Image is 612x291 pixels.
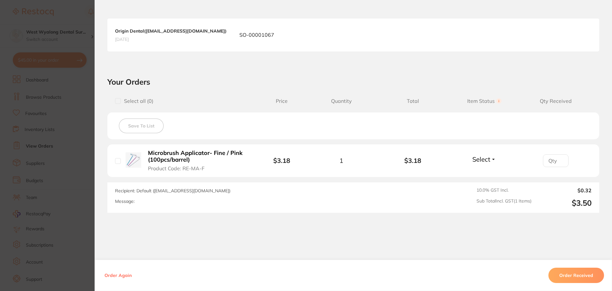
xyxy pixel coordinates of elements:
[543,154,569,167] input: Qty
[339,157,343,164] span: 1
[306,98,377,104] span: Quantity
[115,36,227,42] span: [DATE]
[476,198,531,208] span: Sub Total Incl. GST ( 1 Items)
[258,98,306,104] span: Price
[548,268,604,283] button: Order Received
[449,98,520,104] span: Item Status
[239,31,274,38] p: SO-00001067
[537,198,592,208] output: $3.50
[115,199,135,204] label: Message:
[115,188,230,194] span: Recipient: Default ( [EMAIL_ADDRESS][DOMAIN_NAME] )
[273,157,290,165] b: $3.18
[119,119,164,133] button: Save To List
[121,98,153,104] span: Select all ( 0 )
[470,155,498,163] button: Select
[146,149,249,172] button: Microbrush Applicator- Fine / Pink (100pcs/barrel) Product Code: RE-MA-F
[537,188,592,193] output: $0.32
[148,150,247,163] b: Microbrush Applicator- Fine / Pink (100pcs/barrel)
[115,28,227,34] b: Origin Dental ( [EMAIL_ADDRESS][DOMAIN_NAME] )
[148,165,205,171] span: Product Code: RE-MA-F
[103,272,134,278] button: Order Again
[377,157,449,164] b: $3.18
[377,98,449,104] span: Total
[520,98,592,104] span: Qty Received
[107,77,599,87] h2: Your Orders
[126,152,141,168] img: Microbrush Applicator- Fine / Pink (100pcs/barrel)
[476,188,531,193] span: 10.0 % GST Incl.
[472,155,490,163] span: Select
